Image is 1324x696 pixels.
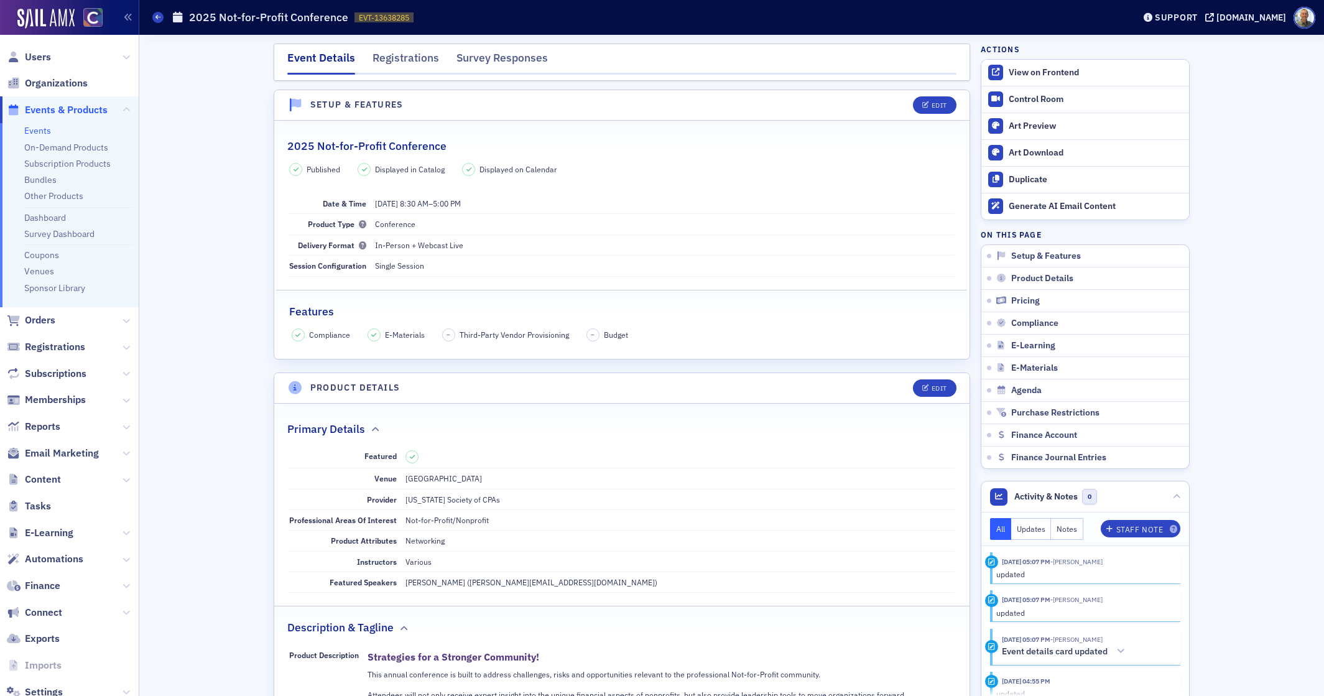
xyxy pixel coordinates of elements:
[25,367,86,381] span: Subscriptions
[24,142,108,153] a: On-Demand Products
[385,329,425,340] span: E-Materials
[25,526,73,540] span: E-Learning
[405,577,657,588] div: [PERSON_NAME] ([PERSON_NAME][EMAIL_ADDRESS][DOMAIN_NAME])
[1002,557,1050,566] time: 7/7/2025 05:07 PM
[405,473,482,483] span: [GEOGRAPHIC_DATA]
[1011,430,1077,441] span: Finance Account
[996,607,1172,618] div: updated
[405,535,445,546] div: Networking
[1009,174,1183,185] div: Duplicate
[7,393,86,407] a: Memberships
[913,379,956,397] button: Edit
[985,640,998,653] div: Activity
[1009,121,1183,132] div: Art Preview
[1155,12,1198,23] div: Support
[7,447,99,460] a: Email Marketing
[985,675,998,688] div: Update
[1011,363,1058,374] span: E-Materials
[25,420,60,434] span: Reports
[375,198,461,208] span: –
[1216,12,1286,23] div: [DOMAIN_NAME]
[460,329,569,340] span: Third-Party Vendor Provisioning
[1050,557,1103,566] span: Tiffany Carson
[24,282,85,294] a: Sponsor Library
[1009,147,1183,159] div: Art Download
[24,228,95,239] a: Survey Dashboard
[7,50,51,64] a: Users
[24,212,66,223] a: Dashboard
[913,96,956,114] button: Edit
[75,8,103,29] a: View Homepage
[287,619,394,636] h2: Description & Tagline
[1002,635,1050,644] time: 7/7/2025 05:07 PM
[479,164,557,175] span: Displayed on Calendar
[24,174,57,185] a: Bundles
[932,385,947,392] div: Edit
[405,556,432,567] div: Various
[7,313,55,327] a: Orders
[357,557,397,567] span: Instructors
[1294,7,1315,29] span: Profile
[990,518,1011,540] button: All
[1011,407,1099,419] span: Purchase Restrictions
[7,340,85,354] a: Registrations
[331,536,397,545] span: Product Attributes
[25,473,61,486] span: Content
[7,552,83,566] a: Automations
[364,451,397,461] span: Featured
[1051,518,1083,540] button: Notes
[7,659,62,672] a: Imports
[985,555,998,568] div: Update
[985,594,998,607] div: Update
[367,494,397,504] span: Provider
[7,367,86,381] a: Subscriptions
[375,164,445,175] span: Displayed in Catalog
[456,50,548,73] div: Survey Responses
[981,60,1189,86] a: View on Frontend
[604,329,628,340] span: Budget
[981,166,1189,193] button: Duplicate
[25,552,83,566] span: Automations
[374,473,397,483] span: Venue
[287,138,447,154] h2: 2025 Not-for-Profit Conference
[25,50,51,64] span: Users
[1002,646,1108,657] h5: Event details card updated
[289,261,366,271] span: Session Configuration
[24,266,54,277] a: Venues
[7,526,73,540] a: E-Learning
[25,77,88,90] span: Organizations
[7,103,108,117] a: Events & Products
[996,568,1172,580] div: updated
[447,330,450,339] span: –
[25,393,86,407] span: Memberships
[25,606,62,619] span: Connect
[400,198,428,208] time: 8:30 AM
[1116,526,1164,533] div: Staff Note
[25,313,55,327] span: Orders
[1011,273,1073,284] span: Product Details
[24,249,59,261] a: Coupons
[1014,490,1078,503] span: Activity & Notes
[932,102,947,109] div: Edit
[1050,595,1103,604] span: Tiffany Carson
[981,44,1019,55] h4: Actions
[7,632,60,646] a: Exports
[83,8,103,27] img: SailAMX
[7,499,51,513] a: Tasks
[7,473,61,486] a: Content
[1009,201,1183,212] div: Generate AI Email Content
[1082,489,1098,504] span: 0
[24,158,111,169] a: Subscription Products
[1205,13,1290,22] button: [DOMAIN_NAME]
[17,9,75,29] img: SailAMX
[1009,94,1183,105] div: Control Room
[433,198,461,208] time: 5:00 PM
[25,632,60,646] span: Exports
[323,198,366,208] span: Date & Time
[981,139,1189,166] a: Art Download
[7,77,88,90] a: Organizations
[308,219,366,229] span: Product Type
[981,86,1189,113] a: Control Room
[310,381,400,394] h4: Product Details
